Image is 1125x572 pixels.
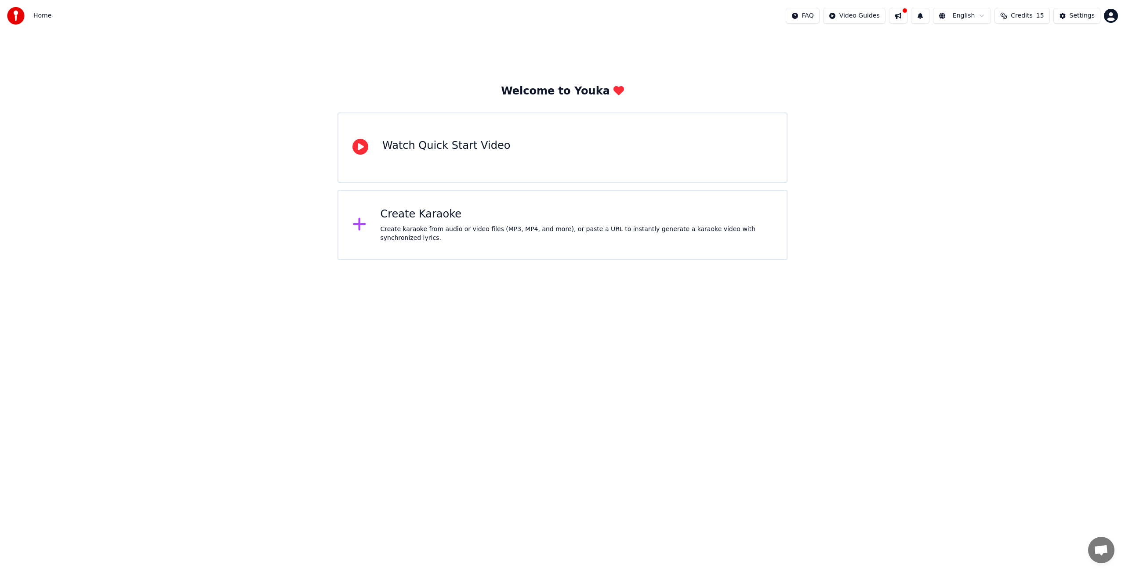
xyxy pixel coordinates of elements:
button: FAQ [786,8,820,24]
div: Settings [1070,11,1095,20]
div: Create Karaoke [381,207,773,221]
span: Home [33,11,51,20]
span: 15 [1036,11,1044,20]
button: Video Guides [823,8,885,24]
div: Open chat [1088,537,1114,563]
span: Credits [1011,11,1032,20]
button: Settings [1053,8,1100,24]
div: Watch Quick Start Video [382,139,510,153]
div: Welcome to Youka [501,84,624,98]
button: Credits15 [994,8,1049,24]
img: youka [7,7,25,25]
div: Create karaoke from audio or video files (MP3, MP4, and more), or paste a URL to instantly genera... [381,225,773,243]
nav: breadcrumb [33,11,51,20]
